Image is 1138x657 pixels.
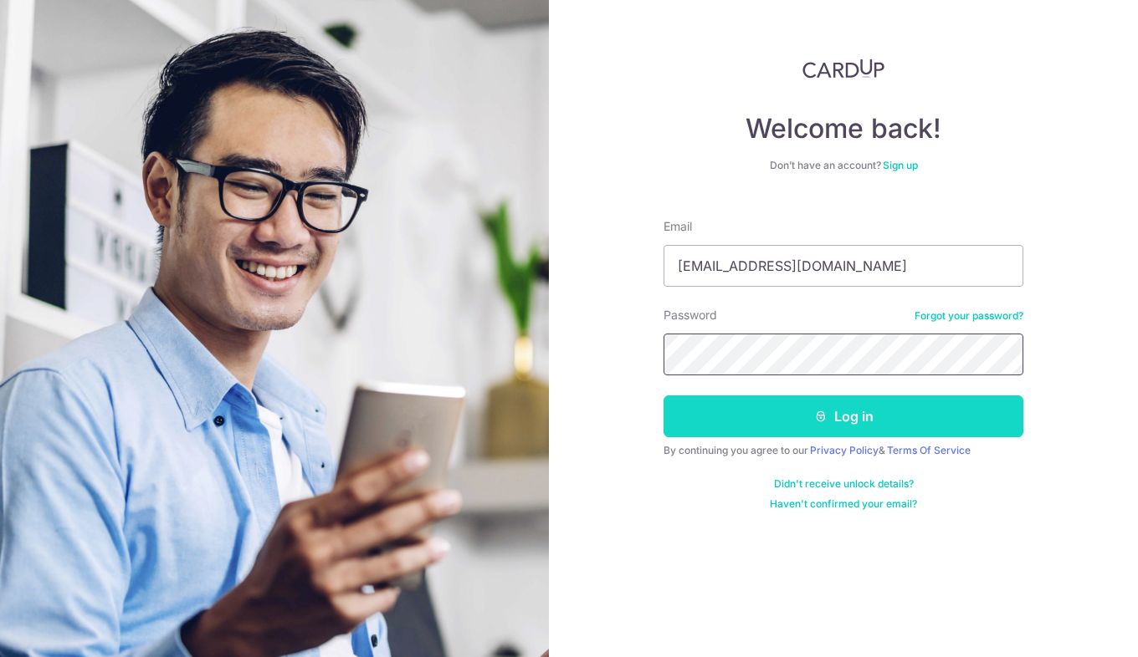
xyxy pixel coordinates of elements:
[664,218,692,235] label: Email
[770,497,917,511] a: Haven't confirmed your email?
[664,159,1023,172] div: Don’t have an account?
[883,159,918,171] a: Sign up
[664,307,717,323] label: Password
[664,395,1023,437] button: Log in
[810,444,879,456] a: Privacy Policy
[664,245,1023,287] input: Enter your Email
[774,477,914,491] a: Didn't receive unlock details?
[887,444,971,456] a: Terms Of Service
[915,309,1023,323] a: Forgot your password?
[664,112,1023,145] h4: Welcome back!
[664,444,1023,457] div: By continuing you agree to our &
[802,59,884,79] img: CardUp Logo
